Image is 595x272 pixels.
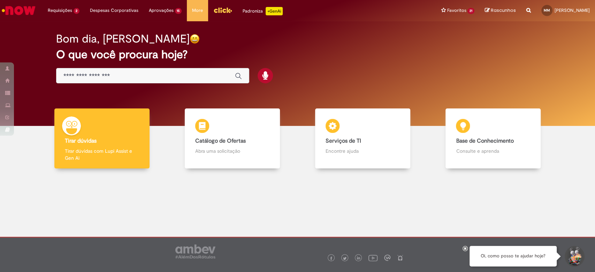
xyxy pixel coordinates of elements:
span: Rascunhos [491,7,516,14]
span: 15 [175,8,182,14]
h2: Bom dia, [PERSON_NAME] [56,33,190,45]
p: +GenAi [266,7,283,15]
h2: O que você procura hoje? [56,48,539,61]
a: Tirar dúvidas Tirar dúvidas com Lupi Assist e Gen Ai [37,108,167,169]
img: logo_footer_ambev_rotulo_gray.png [175,244,215,258]
span: 2 [74,8,79,14]
span: Aprovações [149,7,174,14]
div: Oi, como posso te ajudar hoje? [470,246,557,266]
img: logo_footer_workplace.png [384,255,390,261]
span: [PERSON_NAME] [555,7,590,13]
span: MM [544,8,550,13]
img: happy-face.png [190,34,200,44]
p: Encontre ajuda [326,148,400,154]
span: Requisições [48,7,72,14]
img: click_logo_yellow_360x200.png [213,5,232,15]
p: Consulte e aprenda [456,148,530,154]
a: Catálogo de Ofertas Abra uma solicitação [167,108,297,169]
img: logo_footer_youtube.png [368,253,377,262]
b: Catálogo de Ofertas [195,137,246,144]
span: 21 [467,8,474,14]
b: Tirar dúvidas [65,137,97,144]
span: More [192,7,203,14]
a: Serviços de TI Encontre ajuda [298,108,428,169]
p: Tirar dúvidas com Lupi Assist e Gen Ai [65,148,139,161]
a: Rascunhos [485,7,516,14]
a: Base de Conhecimento Consulte e aprenda [428,108,558,169]
button: Iniciar Conversa de Suporte [564,246,585,267]
img: logo_footer_facebook.png [329,257,333,260]
span: Favoritos [447,7,466,14]
b: Base de Conhecimento [456,137,513,144]
div: Padroniza [243,7,283,15]
img: logo_footer_linkedin.png [357,256,360,260]
img: ServiceNow [1,3,37,17]
p: Abra uma solicitação [195,148,269,154]
b: Serviços de TI [326,137,361,144]
span: Despesas Corporativas [90,7,138,14]
img: logo_footer_twitter.png [343,257,346,260]
img: logo_footer_naosei.png [397,255,403,261]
